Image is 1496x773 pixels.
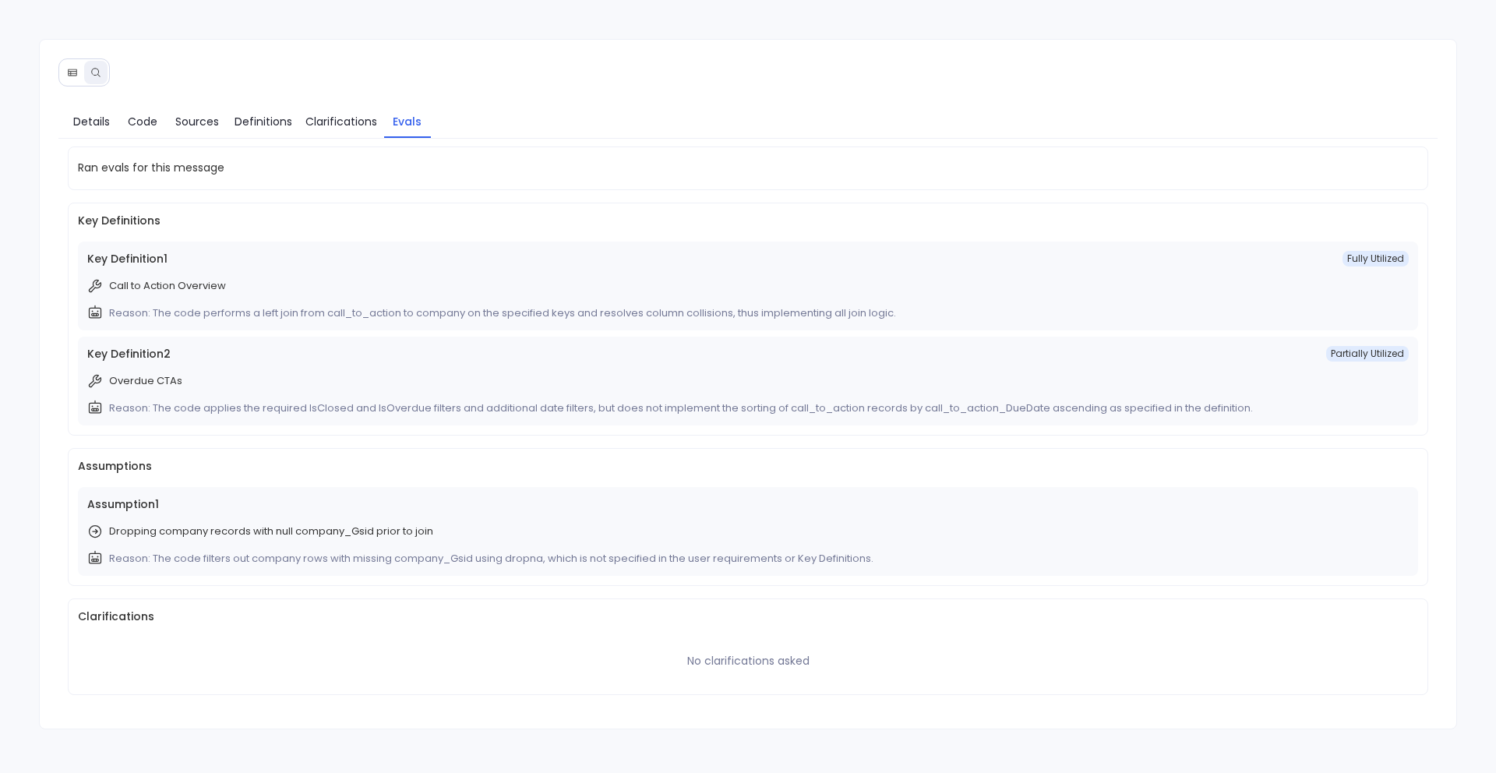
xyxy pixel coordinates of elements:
[393,113,422,130] span: Evals
[109,524,433,539] p: Dropping company records with null company_Gsid prior to join
[78,213,1419,229] span: Key Definitions
[109,305,896,321] p: Reason: The code performs a left join from call_to_action to company on the specified keys and re...
[687,653,810,669] div: No clarifications asked
[305,113,377,130] span: Clarifications
[87,251,168,267] span: Key Definition 1
[175,113,219,130] span: Sources
[109,373,182,389] p: Overdue CTAs
[235,113,292,130] span: Definitions
[109,551,873,567] p: Reason: The code filters out company rows with missing company_Gsid using dropna, which is not sp...
[78,609,1419,625] span: Clarifications
[109,401,1253,416] p: Reason: The code applies the required IsClosed and IsOverdue filters and additional date filters,...
[1326,346,1409,362] span: Partially Utilized
[87,496,1410,513] span: Assumption 1
[87,346,171,362] span: Key Definition 2
[1343,251,1409,266] span: Fully Utilized
[78,160,224,176] span: Ran evals for this message
[73,113,110,130] span: Details
[109,278,226,294] p: Call to Action Overview
[78,458,1419,475] span: Assumptions
[128,113,157,130] span: Code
